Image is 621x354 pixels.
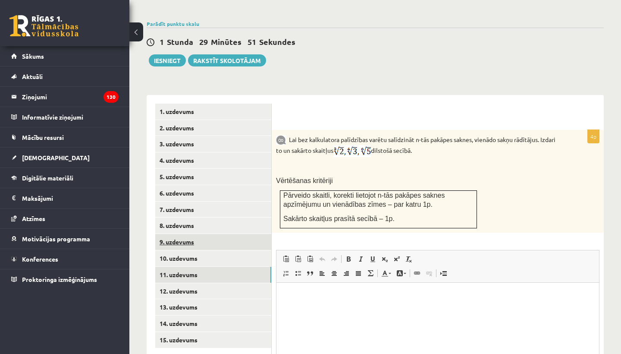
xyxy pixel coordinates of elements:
span: Proktoringa izmēģinājums [22,275,97,283]
a: Paste (⌘+V) [280,253,292,265]
span: Vērtēšanas kritēriji [276,177,333,184]
span: Stunda [167,37,193,47]
legend: Ziņojumi [22,87,119,107]
span: 51 [248,37,256,47]
a: Paste as plain text (⌘+⌥+⇧+V) [292,253,304,265]
span: Aktuāli [22,73,43,80]
a: Insert/Remove Numbered List [280,268,292,279]
a: Rakstīt skolotājam [188,54,266,66]
a: Proktoringa izmēģinājums [11,269,119,289]
a: Mācību resursi [11,127,119,147]
a: 3. uzdevums [155,136,271,152]
span: Atzīmes [22,215,45,222]
span: Pārveido skaitli, korekti lietojot n-tās pakāpes saknes apzīmējumu un vienādības zīmes – par katr... [283,192,445,208]
a: Background Colour [394,268,409,279]
a: Math [364,268,376,279]
a: Underline (⌘+U) [367,253,379,265]
span: Sākums [22,52,44,60]
p: 4p [587,130,599,143]
span: Digitālie materiāli [22,174,73,182]
span: Motivācijas programma [22,235,90,243]
a: Redo (⌘+Y) [328,253,340,265]
a: 9. uzdevums [155,234,271,250]
a: Insert Page Break for Printing [437,268,449,279]
a: Sākums [11,46,119,66]
a: 4. uzdevums [155,152,271,168]
span: [DEMOGRAPHIC_DATA] [22,154,90,161]
a: Digitālie materiāli [11,168,119,188]
a: 5. uzdevums [155,169,271,185]
a: 8. uzdevums [155,218,271,234]
a: Justify [352,268,364,279]
span: Konferences [22,255,58,263]
a: 14. uzdevums [155,316,271,332]
a: Undo (⌘+Z) [316,253,328,265]
a: Link (⌘+K) [411,268,423,279]
span: 29 [199,37,208,47]
img: jJAmfhL86bci57ghNyAAAAAElFTkSuQmCC [333,145,371,157]
a: 12. uzdevums [155,283,271,299]
a: Remove Format [403,253,415,265]
span: Minūtes [211,37,241,47]
a: Atzīmes [11,209,119,228]
a: Ziņojumi130 [11,87,119,107]
a: [DEMOGRAPHIC_DATA] [11,148,119,168]
a: Parādīt punktu skalu [147,20,199,27]
a: Maksājumi [11,188,119,208]
span: 1 [160,37,164,47]
span: Mācību resursi [22,133,64,141]
a: Aktuāli [11,66,119,86]
a: 7. uzdevums [155,202,271,218]
span: Sakārto skaitļus prasītā secībā – 1p. [283,215,395,222]
i: 130 [103,91,119,103]
p: Lai bez kalkulatora palīdzības varētu salīdzināt n-tās pakāpes saknes, vienādo sakņu rādītājus. I... [276,134,556,157]
a: Italic (⌘+I) [354,253,367,265]
legend: Maksājumi [22,188,119,208]
a: 1. uzdevums [155,104,271,120]
button: Iesniegt [149,54,186,66]
a: Konferences [11,249,119,269]
a: 11. uzdevums [155,267,271,283]
a: Insert/Remove Bulleted List [292,268,304,279]
a: 15. uzdevums [155,332,271,348]
a: Text Colour [379,268,394,279]
img: Balts.png [280,116,283,119]
a: 6. uzdevums [155,185,271,201]
a: Centre [328,268,340,279]
a: Motivācijas programma [11,229,119,249]
img: 9k= [276,135,286,145]
a: 2. uzdevums [155,120,271,136]
legend: Informatīvie ziņojumi [22,107,119,127]
a: Block Quote [304,268,316,279]
a: Superscript [391,253,403,265]
span: Sekundes [259,37,295,47]
a: 10. uzdevums [155,250,271,266]
a: Informatīvie ziņojumi [11,107,119,127]
a: Subscript [379,253,391,265]
a: Paste from Word [304,253,316,265]
a: Bold (⌘+B) [342,253,354,265]
a: Rīgas 1. Tālmācības vidusskola [9,15,78,37]
a: 13. uzdevums [155,299,271,315]
a: Align Left [316,268,328,279]
a: Align Right [340,268,352,279]
a: Unlink [423,268,435,279]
